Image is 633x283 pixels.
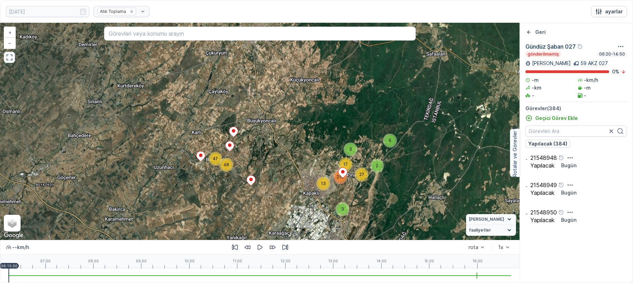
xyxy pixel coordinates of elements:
[561,189,576,196] p: Bugün
[12,244,29,251] p: -- km/h
[383,134,397,148] div: 6
[598,51,626,57] p: 06:20-14:50
[184,259,194,263] p: 10:00
[213,156,218,161] span: 47
[525,211,528,217] p: -
[341,206,344,212] span: 3
[2,231,25,240] img: Google
[223,162,229,167] span: 48
[532,92,534,99] p: -
[532,60,571,67] p: [PERSON_NAME]
[219,158,233,172] div: 48
[328,259,338,263] p: 13:00
[2,231,25,240] a: Bu bölgeyi Google Haritalar'da açın (yeni pencerede açılır)
[530,155,557,161] p: 21548948
[561,162,576,169] p: Bugün
[466,214,516,225] summary: [PERSON_NAME]
[530,162,554,169] p: Yapılacak
[525,126,627,137] input: Görevleri Ara
[561,217,576,224] p: Bugün
[5,27,15,38] a: Yakınlaştır
[558,210,564,215] div: Yardım Araç İkonu
[580,60,608,67] p: 59 AKZ 027
[349,147,352,152] span: 3
[321,181,326,186] span: 13
[336,202,349,216] div: 3
[511,131,518,177] p: Rotalar ve Görevler
[359,172,364,177] span: 27
[136,259,147,263] p: 09:00
[8,29,12,35] span: +
[344,142,358,156] div: 3
[333,170,347,184] div: 213
[280,259,290,263] p: 12:00
[316,177,330,191] div: 13
[525,105,627,112] p: Görevler ( 384 )
[532,84,542,91] p: -km
[469,245,478,250] div: rota
[535,29,546,36] p: Geri
[584,92,587,99] p: -
[530,217,554,223] p: Yapılacak
[1,264,17,268] p: 06:15:00
[525,184,528,189] p: -
[344,162,348,167] span: 17
[530,182,557,188] p: 21548949
[584,84,591,91] p: -m
[339,157,353,171] div: 17
[88,259,99,263] p: 08:00
[337,174,344,179] span: 213
[376,163,378,168] span: 2
[498,245,503,250] div: 1x
[355,168,369,182] div: 27
[469,217,504,222] span: [PERSON_NAME]
[469,227,491,233] span: faaliyetler
[558,155,564,161] div: Yardım Araç İkonu
[612,68,619,75] p: 0 %
[525,42,576,51] p: Gündüz Şaban 027
[525,115,578,122] a: Geçici Görev Ekle
[577,44,583,49] div: Yardım Araç İkonu
[5,215,20,231] a: Layers
[535,115,578,122] p: Geçici Görev Ekle
[233,259,242,263] p: 11:00
[530,209,557,215] p: 21548950
[370,159,384,173] div: 2
[466,225,516,236] summary: faaliyetler
[376,259,387,263] p: 14:00
[389,138,391,143] span: 6
[208,152,222,166] div: 47
[5,38,15,48] a: Uzaklaştır
[6,6,89,17] input: dd/mm/yyyy
[472,259,483,263] p: 16:00
[527,51,560,57] p: gönderilmemiş
[525,140,570,148] button: Yapılacak (384)
[525,29,546,36] a: Geri
[525,156,528,162] p: -
[104,27,415,41] input: Görevleri veya konumu arayın
[528,140,567,147] p: Yapılacak (384)
[424,259,434,263] p: 15:00
[558,182,564,188] div: Yardım Araç İkonu
[8,40,12,46] span: −
[584,77,598,84] p: -km/h
[40,259,51,263] p: 07:00
[532,77,539,84] p: -m
[530,190,554,196] p: Yapılacak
